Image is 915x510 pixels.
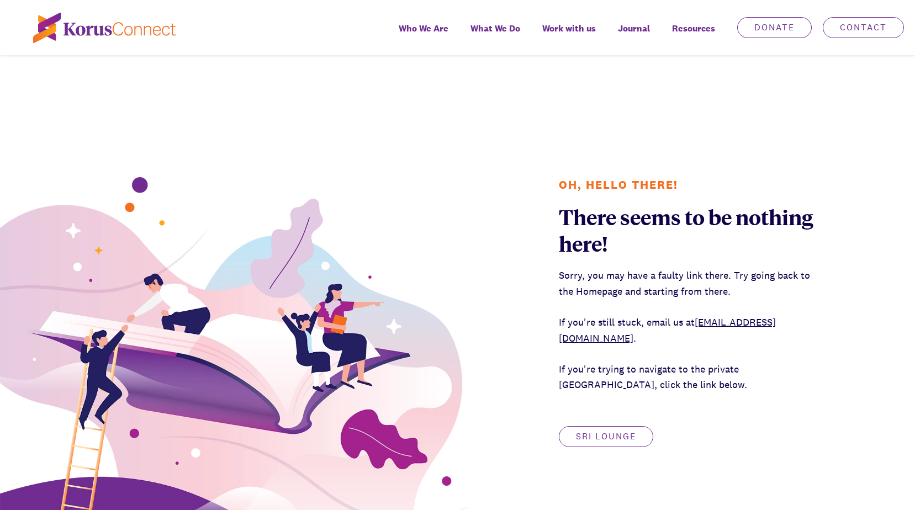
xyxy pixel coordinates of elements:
[737,17,812,38] a: Donate
[559,268,822,300] p: Sorry, you may have a faulty link there. Try going back to the Homepage and starting from there.
[559,315,822,347] p: If you're still stuck, email us at .
[823,17,904,38] a: Contact
[559,426,653,447] a: SRI Lounge
[542,20,596,36] span: Work with us
[33,13,176,43] img: korus-connect%2Fc5177985-88d5-491d-9cd7-4a1febad1357_logo.svg
[388,15,459,55] a: Who We Are
[559,204,822,257] div: There seems to be nothing here!
[607,15,661,55] a: Journal
[661,15,726,55] div: Resources
[470,20,520,36] span: What We Do
[618,20,650,36] span: Journal
[559,362,822,394] p: If you're trying to navigate to the private [GEOGRAPHIC_DATA], click the link below.
[459,15,531,55] a: What We Do
[399,20,448,36] span: Who We Are
[559,316,776,344] a: [EMAIL_ADDRESS][DOMAIN_NAME]
[559,177,822,193] h1: Oh, Hello There!
[531,15,607,55] a: Work with us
